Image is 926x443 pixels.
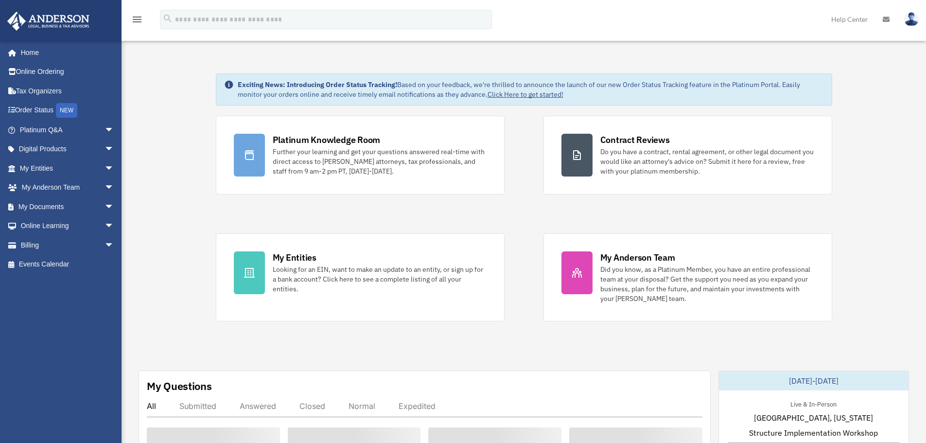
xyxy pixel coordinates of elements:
a: My Documentsarrow_drop_down [7,197,129,216]
span: arrow_drop_down [105,197,124,217]
strong: Exciting News: Introducing Order Status Tracking! [238,80,397,89]
a: Platinum Knowledge Room Further your learning and get your questions answered real-time with dire... [216,116,505,195]
span: [GEOGRAPHIC_DATA], [US_STATE] [754,412,873,424]
a: Online Ordering [7,62,129,82]
span: arrow_drop_down [105,216,124,236]
div: Closed [299,401,325,411]
span: arrow_drop_down [105,159,124,178]
div: Do you have a contract, rental agreement, or other legal document you would like an attorney's ad... [600,147,814,176]
div: My Entities [273,251,316,264]
div: Live & In-Person [783,398,844,408]
a: My Entities Looking for an EIN, want to make an update to an entity, or sign up for a bank accoun... [216,233,505,321]
a: Tax Organizers [7,81,129,101]
a: Online Learningarrow_drop_down [7,216,129,236]
a: Platinum Q&Aarrow_drop_down [7,120,129,140]
div: Looking for an EIN, want to make an update to an entity, or sign up for a bank account? Click her... [273,265,487,294]
div: Submitted [179,401,216,411]
a: Home [7,43,124,62]
a: Order StatusNEW [7,101,129,121]
a: My Entitiesarrow_drop_down [7,159,129,178]
div: Contract Reviews [600,134,670,146]
div: Further your learning and get your questions answered real-time with direct access to [PERSON_NAM... [273,147,487,176]
span: arrow_drop_down [105,235,124,255]
span: Structure Implementation Workshop [749,427,878,439]
a: Billingarrow_drop_down [7,235,129,255]
span: arrow_drop_down [105,120,124,140]
a: Contract Reviews Do you have a contract, rental agreement, or other legal document you would like... [543,116,832,195]
img: Anderson Advisors Platinum Portal [4,12,92,31]
div: Platinum Knowledge Room [273,134,381,146]
a: My Anderson Teamarrow_drop_down [7,178,129,197]
div: All [147,401,156,411]
div: Based on your feedback, we're thrilled to announce the launch of our new Order Status Tracking fe... [238,80,824,99]
i: search [162,13,173,24]
i: menu [131,14,143,25]
div: [DATE]-[DATE] [719,371,909,390]
div: Did you know, as a Platinum Member, you have an entire professional team at your disposal? Get th... [600,265,814,303]
a: My Anderson Team Did you know, as a Platinum Member, you have an entire professional team at your... [543,233,832,321]
a: Click Here to get started! [488,90,563,99]
span: arrow_drop_down [105,140,124,159]
img: User Pic [904,12,919,26]
div: My Anderson Team [600,251,675,264]
div: My Questions [147,379,212,393]
div: NEW [56,103,77,118]
div: Answered [240,401,276,411]
span: arrow_drop_down [105,178,124,198]
div: Expedited [399,401,436,411]
a: menu [131,17,143,25]
a: Digital Productsarrow_drop_down [7,140,129,159]
a: Events Calendar [7,255,129,274]
div: Normal [349,401,375,411]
